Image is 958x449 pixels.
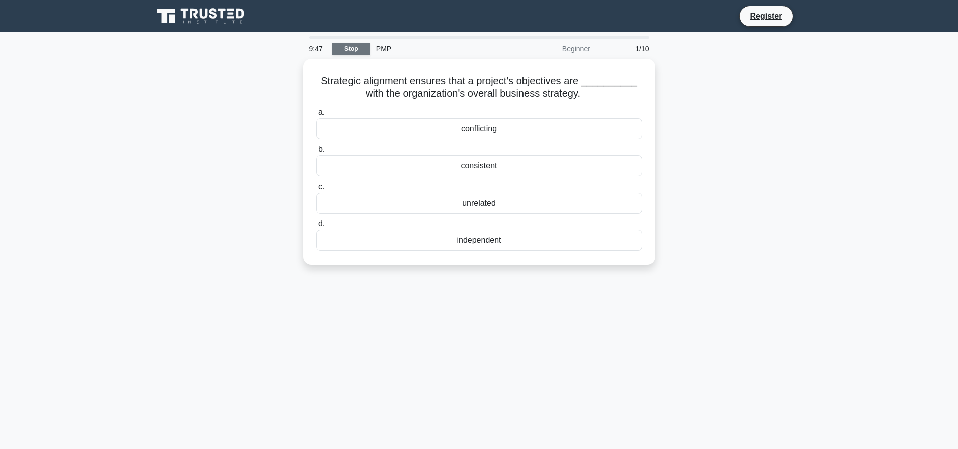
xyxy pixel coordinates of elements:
span: a. [318,108,325,116]
a: Stop [332,43,370,55]
div: conflicting [316,118,642,139]
div: PMP [370,39,508,59]
div: Beginner [508,39,596,59]
span: b. [318,145,325,153]
span: d. [318,219,325,228]
div: consistent [316,155,642,176]
a: Register [744,10,788,22]
span: c. [318,182,324,191]
div: 9:47 [303,39,332,59]
h5: Strategic alignment ensures that a project's objectives are __________ with the organization's ov... [315,75,643,100]
div: unrelated [316,193,642,214]
div: 1/10 [596,39,655,59]
div: independent [316,230,642,251]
